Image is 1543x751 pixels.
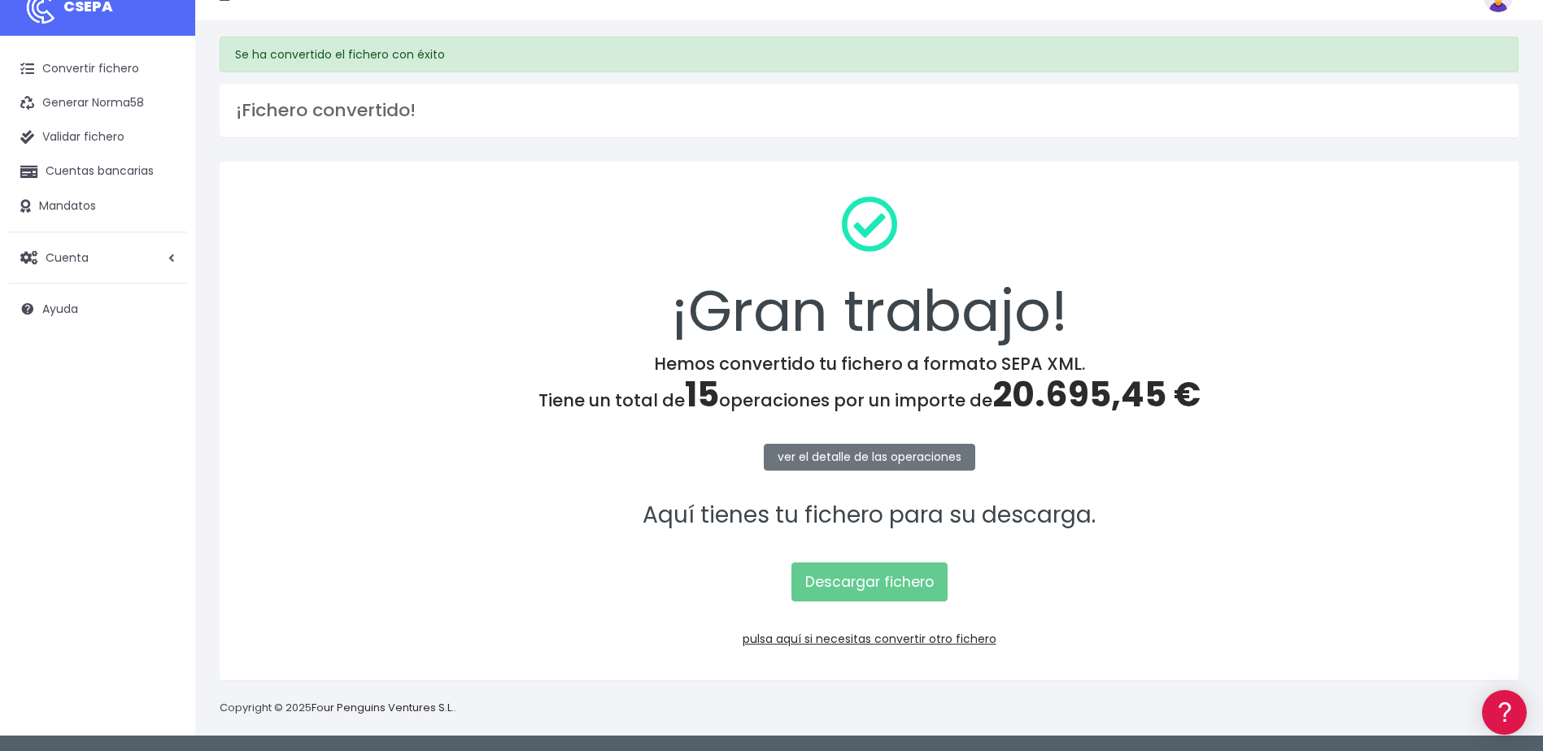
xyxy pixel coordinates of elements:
[46,249,89,265] span: Cuenta
[8,52,187,86] a: Convertir fichero
[16,349,309,374] a: General
[8,120,187,154] a: Validar fichero
[791,562,948,601] a: Descargar fichero
[16,180,309,195] div: Convertir ficheros
[16,206,309,231] a: Formatos
[16,231,309,256] a: Problemas habituales
[16,390,309,406] div: Programadores
[224,468,313,484] a: POWERED BY ENCHANT
[8,154,187,189] a: Cuentas bancarias
[685,371,719,419] span: 15
[16,113,309,128] div: Información general
[241,354,1497,415] h4: Hemos convertido tu fichero a formato SEPA XML. Tiene un total de operaciones por un importe de
[16,256,309,281] a: Videotutoriales
[236,100,1502,121] h3: ¡Fichero convertido!
[16,415,309,441] a: API
[8,86,187,120] a: Generar Norma58
[992,371,1201,419] span: 20.695,45 €
[241,497,1497,534] p: Aquí tienes tu fichero para su descarga.
[8,292,187,326] a: Ayuda
[16,281,309,306] a: Perfiles de empresas
[8,241,187,275] a: Cuenta
[16,435,309,463] button: Contáctanos
[220,37,1519,72] div: Se ha convertido el fichero con éxito
[241,183,1497,354] div: ¡Gran trabajo!
[8,189,187,224] a: Mandatos
[764,444,975,471] a: ver el detalle de las operaciones
[16,323,309,338] div: Facturación
[743,631,996,647] a: pulsa aquí si necesitas convertir otro fichero
[42,301,78,317] span: Ayuda
[312,700,454,715] a: Four Penguins Ventures S.L.
[220,700,456,717] p: Copyright © 2025 .
[16,138,309,163] a: Información general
